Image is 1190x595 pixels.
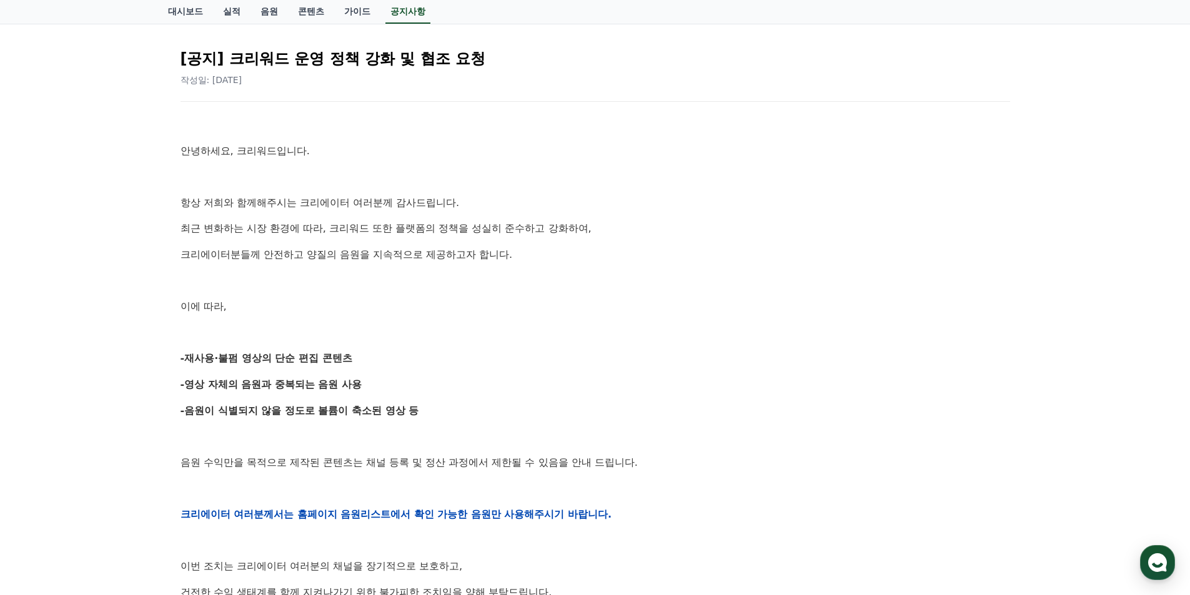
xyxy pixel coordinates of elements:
a: 설정 [161,396,240,427]
p: 최근 변화하는 시장 환경에 따라, 크리워드 또한 플랫폼의 정책을 성실히 준수하고 강화하여, [181,220,1010,237]
p: 이에 따라, [181,298,1010,315]
p: 안녕하세요, 크리워드입니다. [181,143,1010,159]
strong: -재사용·불펌 영상의 단순 편집 콘텐츠 [181,352,352,364]
p: 항상 저희와 함께해주시는 크리에이터 여러분께 감사드립니다. [181,195,1010,211]
span: 설정 [193,415,208,425]
p: 이번 조치는 크리에이터 여러분의 채널을 장기적으로 보호하고, [181,558,1010,574]
strong: 크리에이터 여러분께서는 홈페이지 음원리스트에서 확인 가능한 음원만 사용해주시기 바랍니다. [181,508,612,520]
a: 홈 [4,396,82,427]
span: 작성일: [DATE] [181,75,242,85]
span: 홈 [39,415,47,425]
strong: -영상 자체의 음원과 중복되는 음원 사용 [181,378,362,390]
a: 대화 [82,396,161,427]
strong: -음원이 식별되지 않을 정도로 볼륨이 축소된 영상 등 [181,405,419,416]
span: 대화 [114,415,129,425]
p: 크리에이터분들께 안전하고 양질의 음원을 지속적으로 제공하고자 합니다. [181,247,1010,263]
h2: [공지] 크리워드 운영 정책 강화 및 협조 요청 [181,49,1010,69]
p: 음원 수익만을 목적으로 제작된 콘텐츠는 채널 등록 및 정산 과정에서 제한될 수 있음을 안내 드립니다. [181,455,1010,471]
